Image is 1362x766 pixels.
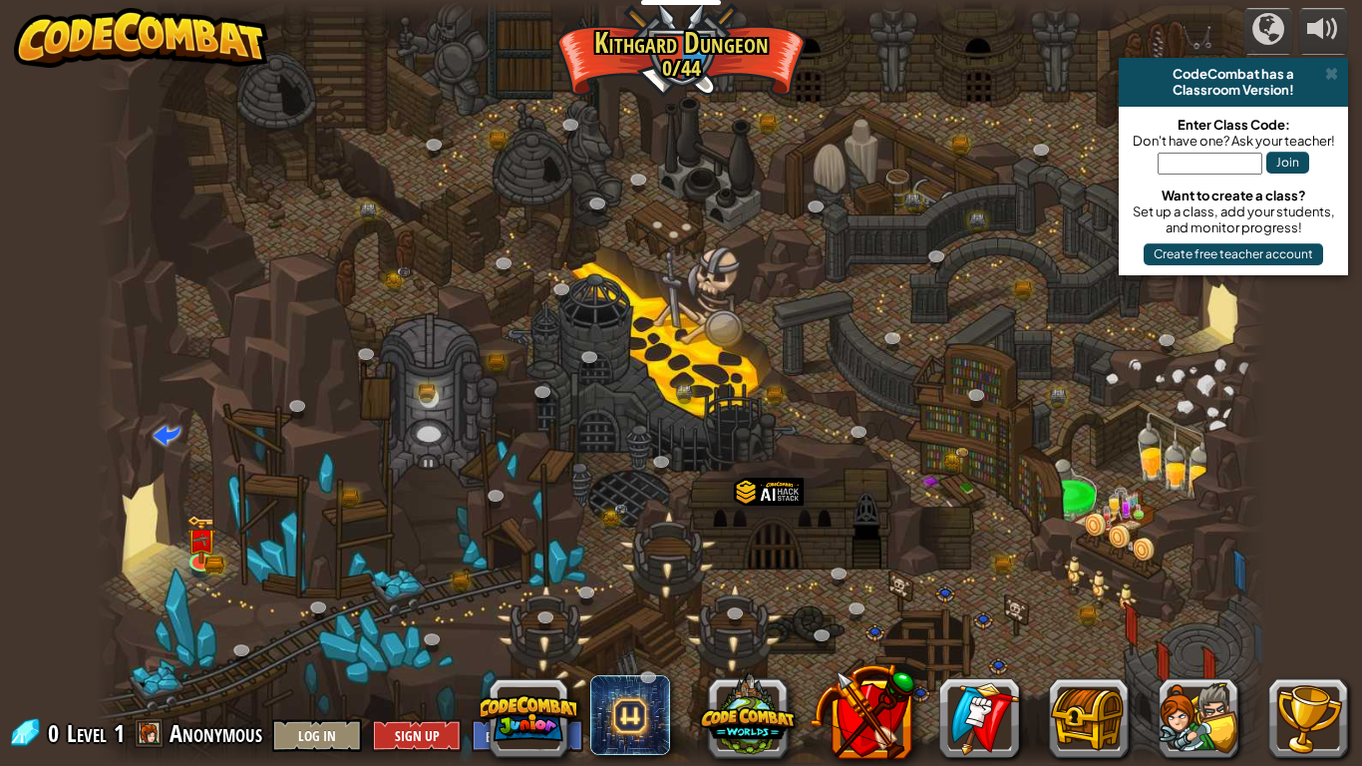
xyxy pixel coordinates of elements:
[1129,117,1338,133] div: Enter Class Code:
[1129,133,1338,149] div: Don't have one? Ask your teacher!
[1144,243,1323,265] button: Create free teacher account
[14,8,269,68] img: CodeCombat - Learn how to code by playing a game
[1298,8,1348,55] button: Adjust volume
[1243,8,1293,55] button: Campaigns
[48,717,65,749] span: 0
[613,504,627,515] img: portrait.png
[170,717,262,749] span: Anonymous
[192,534,210,547] img: portrait.png
[397,266,411,277] img: portrait.png
[1127,66,1340,82] div: CodeCombat has a
[1266,152,1309,174] button: Join
[1127,82,1340,98] div: Classroom Version!
[67,717,107,750] span: Level
[1129,203,1338,235] div: Set up a class, add your students, and monitor progress!
[372,719,462,752] button: Sign Up
[1129,188,1338,203] div: Want to create a class?
[204,557,224,573] img: bronze-chest.png
[186,515,216,564] img: level-banner-unlock.png
[272,719,362,752] button: Log In
[114,717,125,749] span: 1
[954,447,968,458] img: portrait.png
